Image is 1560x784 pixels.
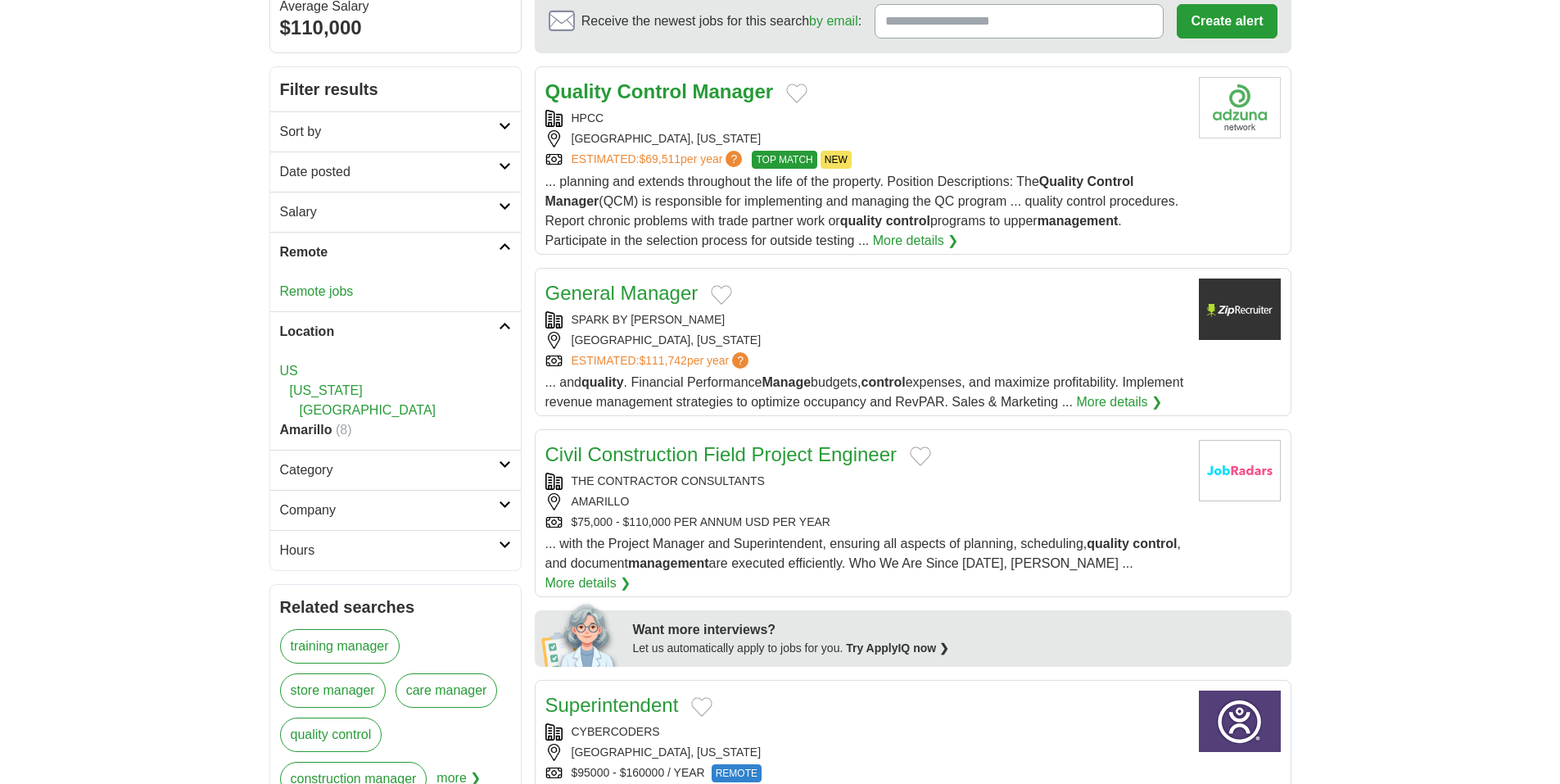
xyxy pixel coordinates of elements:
[1039,174,1083,188] strong: Quality
[280,595,511,619] h2: Related searches
[270,152,521,192] a: Date posted
[280,718,382,752] a: quality control
[270,67,521,111] h2: Filter results
[1199,77,1281,138] img: Company logo
[270,192,521,232] a: Salary
[712,764,762,782] span: REMOTE
[280,202,499,222] h2: Salary
[752,151,816,169] span: TOP MATCH
[545,573,631,593] a: More details ❯
[1199,440,1281,501] img: Company logo
[280,242,499,262] h2: Remote
[545,694,679,716] a: Superintendent
[270,530,521,570] a: Hours
[280,629,400,664] a: training manager
[545,473,1186,490] div: THE CONTRACTOR CONSULTANTS
[545,130,1186,147] div: [GEOGRAPHIC_DATA], [US_STATE]
[280,364,298,378] a: US
[545,194,599,208] strong: Manager
[581,11,861,31] span: Receive the newest jobs for this search :
[280,162,499,182] h2: Date posted
[861,375,905,389] strong: control
[726,151,742,167] span: ?
[270,490,521,530] a: Company
[545,311,1186,329] div: SPARK BY [PERSON_NAME]
[280,322,499,342] h2: Location
[545,282,699,304] a: General Manager
[873,231,959,251] a: More details ❯
[840,214,883,228] strong: quality
[693,80,774,102] strong: Manager
[572,151,746,169] a: ESTIMATED:$69,511per year?
[1087,537,1129,551] strong: quality
[545,80,612,102] strong: Quality
[270,311,521,351] a: Location
[786,84,807,103] button: Add to favorite jobs
[545,332,1186,349] div: [GEOGRAPHIC_DATA], [US_STATE]
[545,514,1186,531] div: $75,000 - $110,000 PER ANNUM USD PER YEAR
[280,423,332,437] strong: Amarillo
[809,14,858,28] a: by email
[280,541,499,560] h2: Hours
[762,375,812,389] strong: Manage
[545,744,1186,761] div: [GEOGRAPHIC_DATA], [US_STATE]
[545,493,1186,510] div: AMARILLO
[1199,279,1281,340] img: Company logo
[691,697,712,717] button: Add to favorite jobs
[1177,4,1277,39] button: Create alert
[280,122,499,142] h2: Sort by
[280,501,499,520] h2: Company
[572,352,753,369] a: ESTIMATED:$111,742per year?
[639,152,681,165] span: $69,511
[270,111,521,152] a: Sort by
[290,383,363,397] a: [US_STATE]
[1199,691,1281,752] img: CyberCoders logo
[541,601,621,667] img: apply-iq-scientist.png
[821,151,852,169] span: NEW
[1076,392,1162,412] a: More details ❯
[545,80,774,102] a: Quality Control Manager
[396,673,498,708] a: care manager
[336,423,352,437] span: (8)
[886,214,930,228] strong: control
[732,352,748,369] span: ?
[545,375,1184,409] span: ... and . Financial Performance budgets, expenses, and maximize profitability. Implement revenue ...
[545,174,1179,247] span: ... planning and extends throughout the life of the property. Position Descriptions: The (QCM) is...
[711,285,732,305] button: Add to favorite jobs
[1087,174,1134,188] strong: Control
[572,725,660,738] a: CYBERCODERS
[545,443,898,465] a: Civil Construction Field Project Engineer
[280,13,511,43] div: $110,000
[633,640,1282,657] div: Let us automatically apply to jobs for you.
[280,460,499,480] h2: Category
[617,80,687,102] strong: Control
[280,673,386,708] a: store manager
[581,375,624,389] strong: quality
[633,620,1282,640] div: Want more interviews?
[270,450,521,490] a: Category
[270,232,521,272] a: Remote
[1038,214,1119,228] strong: management
[910,446,931,466] button: Add to favorite jobs
[280,284,354,298] a: Remote jobs
[639,354,686,367] span: $111,742
[1133,537,1177,551] strong: control
[300,403,436,417] a: [GEOGRAPHIC_DATA]
[628,556,709,570] strong: management
[545,764,1186,782] div: $95000 - $160000 / YEAR
[545,110,1186,127] div: HPCC
[545,537,1181,570] span: ... with the Project Manager and Superintendent, ensuring all aspects of planning, scheduling, , ...
[846,641,949,655] a: Try ApplyIQ now ❯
